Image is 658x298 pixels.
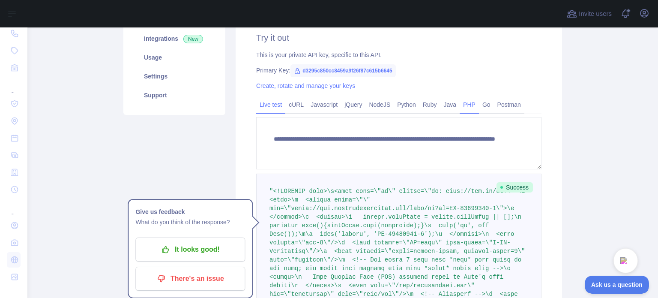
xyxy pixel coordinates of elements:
[256,51,541,59] div: This is your private API key, specific to this API.
[135,267,245,291] button: There's an issue
[440,98,460,111] a: Java
[183,35,203,43] span: New
[285,98,307,111] a: cURL
[585,276,649,294] iframe: Toggle Customer Support
[460,98,479,111] a: PHP
[134,29,215,48] a: Integrations New
[142,271,239,286] p: There's an issue
[290,64,396,77] span: d3295c850cc8459a9f26f87c615b6645
[565,7,613,21] button: Invite users
[134,67,215,86] a: Settings
[7,77,21,94] div: ...
[341,98,365,111] a: jQuery
[142,242,239,257] p: It looks good!
[419,98,440,111] a: Ruby
[134,86,215,105] a: Support
[134,48,215,67] a: Usage
[496,182,533,193] span: Success
[256,32,541,44] h2: Try it out
[256,82,355,89] a: Create, rotate and manage your keys
[135,207,245,217] h1: Give us feedback
[135,217,245,227] p: What do you think of the response?
[256,66,541,75] div: Primary Key:
[579,9,612,19] span: Invite users
[7,199,21,216] div: ...
[494,98,524,111] a: Postman
[135,238,245,262] button: It looks good!
[479,98,494,111] a: Go
[365,98,394,111] a: NodeJS
[256,98,285,111] a: Live test
[307,98,341,111] a: Javascript
[394,98,419,111] a: Python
